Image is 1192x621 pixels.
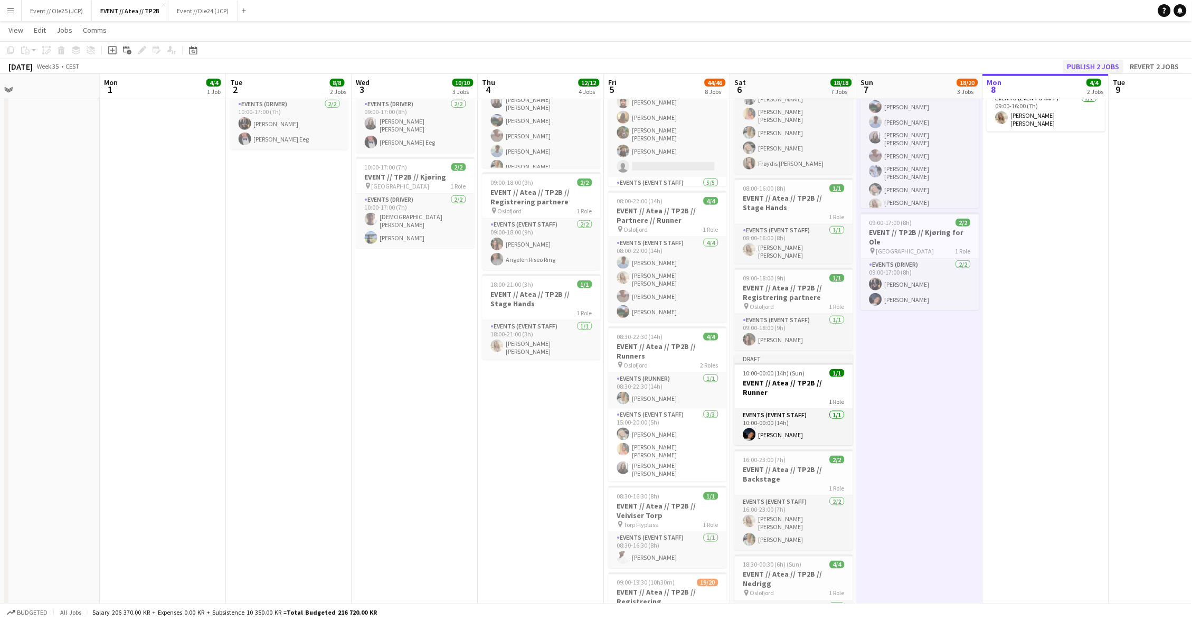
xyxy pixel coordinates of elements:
div: 7 Jobs [831,88,852,96]
span: 2/2 [830,456,845,464]
h3: EVENT // Atea // TP2B // Runners [609,342,727,361]
h3: EVENT // Atea // TP2B // Registrering partnere [483,187,601,206]
app-job-card: 18:00-21:00 (3h)1/1EVENT // Atea // TP2B // Stage Hands1 RoleEvents (Event Staff)1/118:00-21:00 (... [483,274,601,360]
span: Sun [861,78,874,87]
span: 7 [859,83,874,96]
span: Week 35 [35,62,61,70]
span: Oslofjord [624,361,648,369]
a: Jobs [52,23,77,37]
app-job-card: 09:00-17:00 (8h)2/2EVENT // TP2B // Kjøring for Ole [GEOGRAPHIC_DATA]1 RoleEvents (Driver)2/209:0... [356,52,475,153]
app-job-card: 09:00-18:00 (9h)1/1EVENT // Atea // TP2B // Registrering partnere Oslofjord1 RoleEvents (Event St... [735,268,853,350]
app-job-card: 08:00-16:00 (8h)7/7EVENT // Atea // TP2B // Partnere // Nedrigg Oslofjord1 RoleEvents (Event Staf... [861,52,979,208]
app-card-role: Events (Event Staff)1/109:00-18:00 (9h)[PERSON_NAME] [735,314,853,350]
span: 18/20 [957,79,978,87]
span: 08:00-16:00 (8h) [743,184,786,192]
span: 1 Role [577,309,592,317]
h3: EVENT // Atea // TP2B // Veiviser Torp [609,501,727,520]
span: 18/18 [831,79,852,87]
span: Tue [1113,78,1125,87]
app-card-role: Events (Rigger)6/608:00-22:00 (14h)[PERSON_NAME] [PERSON_NAME][PERSON_NAME] [PERSON_NAME][PERSON_... [483,58,601,177]
app-card-role: Events (Event Staff)4/408:00-22:00 (14h)[PERSON_NAME][PERSON_NAME] [PERSON_NAME][PERSON_NAME][PER... [609,237,727,322]
span: 1 Role [829,589,845,597]
h3: EVENT // Atea // TP2B // Stage Hands [483,289,601,308]
div: 09:00-17:00 (8h)2/2EVENT // TP2B // Kjøring for Ole [GEOGRAPHIC_DATA]1 RoleEvents (Driver)2/209:0... [861,212,979,310]
h3: EVENT // Atea // TP2B // Registrering partnere [735,283,853,302]
span: Wed [356,78,370,87]
div: 2 Jobs [330,88,347,96]
span: 10:00-17:00 (7h) [365,163,408,171]
span: 8/8 [330,79,345,87]
span: Oslofjord [624,225,648,233]
a: Edit [30,23,50,37]
span: Mon [104,78,118,87]
app-card-role: Events (Driver)2/209:00-17:00 (8h)[PERSON_NAME] [PERSON_NAME][PERSON_NAME] Eeg [356,98,475,153]
span: 6 [733,83,746,96]
div: 09:00-18:00 (9h)2/2EVENT // Atea // TP2B // Registrering partnere Oslofjord1 RoleEvents (Event St... [483,172,601,270]
div: 4 Jobs [579,88,599,96]
app-card-role: Events (Event Staff)1/118:00-21:00 (3h)[PERSON_NAME] [PERSON_NAME] [483,321,601,360]
span: 10/10 [452,79,474,87]
span: 4/4 [1087,79,1102,87]
app-card-role: Events (Driver)2/210:00-17:00 (7h)[DEMOGRAPHIC_DATA][PERSON_NAME][PERSON_NAME] [356,194,475,248]
span: 9 [1112,83,1125,96]
app-job-card: 07:00-16:00 (9h)9/10EVENT // Atea // TP2B // Veiviser Gardermoen Gardermoen2 RolesEvents (Event S... [609,30,727,186]
a: Comms [79,23,111,37]
span: 1 Role [956,247,971,255]
app-card-role: Events (Event Staff)1/109:00-16:00 (7h)[PERSON_NAME] [PERSON_NAME] [987,92,1105,131]
span: 4/4 [704,333,718,341]
span: Jobs [56,25,72,35]
span: 1/1 [578,280,592,288]
app-card-role: Events (Event Staff)2/209:00-18:00 (9h)[PERSON_NAME]Angelen Riseo Ring [483,219,601,270]
app-job-card: 08:30-22:30 (14h)4/4EVENT // Atea // TP2B // Runners Oslofjord2 RolesEvents (Runner)1/108:30-22:3... [609,326,727,482]
span: [GEOGRAPHIC_DATA] [372,182,430,190]
app-job-card: 08:00-16:00 (8h)1/1EVENT // Atea // TP2B // Stage Hands1 RoleEvents (Event Staff)1/108:00-16:00 (... [735,178,853,264]
h3: EVENT // Atea // TP2B // Registrering [609,588,727,607]
span: 2/2 [956,219,971,227]
span: 1 Role [703,521,718,529]
button: Budgeted [5,607,49,618]
span: 16:00-23:00 (7h) [743,456,786,464]
span: 4/4 [704,197,718,205]
span: 2/2 [578,178,592,186]
app-card-role: Events (Event Staff)5/5 [609,177,727,277]
div: Draft10:00-00:00 (14h) (Sun)1/1EVENT // Atea // TP2B // Runner1 RoleEvents (Event Staff)1/110:00-... [735,354,853,445]
span: All jobs [58,608,83,616]
h3: EVENT // Atea // TP2B // Runner [735,378,853,397]
span: Oslofjord [750,589,774,597]
span: Budgeted [17,609,48,616]
app-job-card: 08:30-16:30 (8h)1/1EVENT // Atea // TP2B // Veiviser Torp Torp Flyplass1 RoleEvents (Event Staff)... [609,486,727,568]
app-card-role: Events (Driver)2/209:00-17:00 (8h)[PERSON_NAME][PERSON_NAME] [861,259,979,310]
app-card-role: Events (Event Staff)1/108:30-16:30 (8h)[PERSON_NAME] [609,532,727,568]
span: Thu [483,78,496,87]
button: Revert 2 jobs [1126,60,1184,73]
div: CEST [65,62,79,70]
app-job-card: 16:00-23:00 (7h)2/2EVENT // Atea // TP2B // Backstage1 RoleEvents (Event Staff)2/216:00-23:00 (7h... [735,449,853,550]
span: 09:00-19:30 (10h30m) [617,579,675,587]
app-card-role: Events (Event Staff)1/108:00-16:00 (8h)[PERSON_NAME] [PERSON_NAME] [735,224,853,264]
h3: EVENT // Atea // TP2B // Stage Hands [735,193,853,212]
app-job-card: 08:00-15:30 (7h30m)5/5EVENT // Atea // TP2B // Runners Oslofjord1 RoleEvents (Runner)5/508:00-15:... [735,27,853,174]
h3: EVENT // TP2B // Kjøring for Ole [861,228,979,247]
app-job-card: 08:00-22:00 (14h)4/4EVENT // Atea // TP2B // Partnere // Runner Oslofjord1 RoleEvents (Event Staf... [609,191,727,322]
span: 08:30-16:30 (8h) [617,492,660,500]
span: 4 [481,83,496,96]
span: 1 Role [829,303,845,310]
h3: EVENT // Atea // TP2B // Backstage [735,465,853,484]
button: Publish 2 jobs [1063,60,1124,73]
span: 2 Roles [701,361,718,369]
div: 1 Job [207,88,221,96]
span: 8 [986,83,1002,96]
app-card-role: Events (Driver)2/210:00-17:00 (7h)[PERSON_NAME][PERSON_NAME] Eeg [230,98,348,149]
span: 1/1 [830,369,845,377]
span: 09:00-18:00 (9h) [743,274,786,282]
app-job-card: 10:00-17:00 (7h)2/2EVENT // TP2B // Kjøring for Ole [GEOGRAPHIC_DATA]1 RoleEvents (Driver)2/210:0... [230,52,348,149]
